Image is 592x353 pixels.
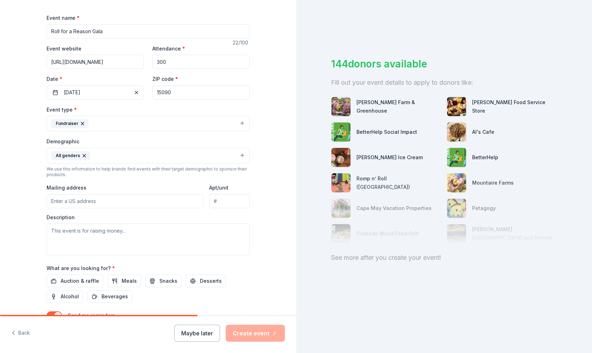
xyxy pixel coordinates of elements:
[47,194,203,208] input: Enter a US address
[159,277,177,285] span: Snacks
[174,325,220,342] button: Maybe later
[447,122,466,142] img: photo for Al's Cafe
[102,292,128,301] span: Beverages
[356,153,423,162] div: [PERSON_NAME] Ice Cream
[447,97,466,116] img: photo for Gordon Food Service Store
[47,184,86,191] label: Mailing address
[47,166,250,178] div: We use this information to help brands find events with their target demographic to sponsor their...
[11,326,30,341] button: Back
[152,85,250,100] input: 12345 (U.S. only)
[472,128,494,136] div: Al's Cafe
[186,275,226,287] button: Desserts
[209,194,250,208] input: #
[122,277,137,285] span: Meals
[331,252,557,263] div: See more after you create your event!
[47,76,144,83] label: Date
[108,275,141,287] button: Meals
[331,56,557,71] div: 144 donors available
[152,55,250,69] input: 20
[152,76,178,83] label: ZIP code
[209,184,228,191] label: Apt/unit
[61,277,99,285] span: Auction & raffle
[47,275,103,287] button: Auction & raffle
[472,98,557,115] div: [PERSON_NAME] Food Service Store
[331,77,557,88] div: Fill out your event details to apply to donors like:
[47,290,83,303] button: Alcohol
[200,277,222,285] span: Desserts
[47,148,250,163] button: All genders
[331,97,350,116] img: photo for Bedner's Farm & Greenhouse
[145,275,182,287] button: Snacks
[47,106,77,113] label: Event type
[331,148,350,167] img: photo for Graeter's Ice Cream
[47,14,80,22] label: Event name
[87,290,132,303] button: Beverages
[447,148,466,167] img: photo for BetterHelp
[356,98,441,115] div: [PERSON_NAME] Farm & Greenhouse
[472,153,498,162] div: BetterHelp
[47,116,250,131] button: Fundraiser
[331,122,350,142] img: photo for BetterHelp Social Impact
[47,24,250,38] input: Spring Fundraiser
[152,45,185,52] label: Attendance
[47,214,75,221] label: Description
[233,38,250,47] div: 22 /100
[51,151,90,160] div: All genders
[47,45,81,52] label: Event website
[61,292,79,301] span: Alcohol
[47,265,115,272] label: What are you looking for?
[51,119,89,128] div: Fundraiser
[356,128,417,136] div: BetterHelp Social Impact
[47,85,144,100] button: [DATE]
[47,138,79,145] label: Demographic
[47,55,144,69] input: https://www...
[68,312,115,318] label: Send me reminders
